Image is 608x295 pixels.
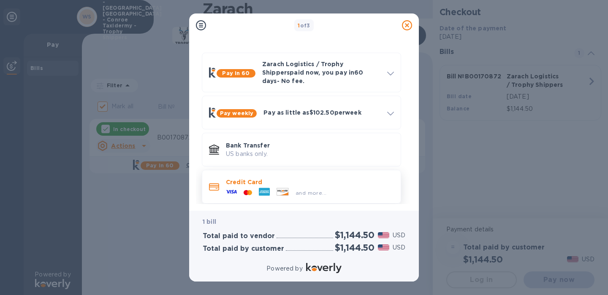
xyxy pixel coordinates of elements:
span: 1 [298,22,300,29]
p: US banks only. [226,150,394,158]
b: Pay in 60 [222,70,250,76]
img: USD [378,232,389,238]
p: Bank Transfer [226,141,394,150]
b: of 3 [298,22,310,29]
p: USD [393,231,405,240]
p: Credit Card [226,178,394,186]
img: Logo [306,263,342,273]
span: and more... [296,190,326,196]
h2: $1,144.50 [335,242,375,253]
b: Pay weekly [220,110,253,116]
p: Pay as little as $102.50 per week [263,108,380,117]
p: USD [393,243,405,252]
h2: $1,144.50 [335,230,375,240]
h3: Total paid to vendor [203,232,275,240]
b: 1 bill [203,218,216,225]
img: USD [378,244,389,250]
h3: Total paid by customer [203,245,284,253]
p: Powered by [266,264,302,273]
p: Zarach Logistics / Trophy Shippers paid now, you pay in 60 days - No fee. [262,60,380,85]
